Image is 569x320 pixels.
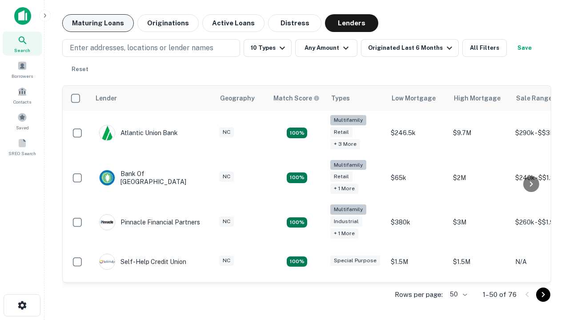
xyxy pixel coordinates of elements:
div: Atlantic Union Bank [99,125,178,141]
p: 1–50 of 76 [483,289,517,300]
img: picture [100,254,115,269]
span: SREO Search [8,150,36,157]
div: Special Purpose [330,256,380,266]
a: Search [3,32,42,56]
span: Borrowers [12,72,33,80]
span: Saved [16,124,29,131]
button: 10 Types [244,39,292,57]
div: NC [219,172,234,182]
div: Self-help Credit Union [99,254,186,270]
img: capitalize-icon.png [14,7,31,25]
th: Types [326,86,386,111]
img: picture [100,170,115,185]
div: Pinnacle Financial Partners [99,214,200,230]
button: Go to next page [536,288,550,302]
button: Any Amount [295,39,357,57]
h6: Match Score [273,93,318,103]
span: Contacts [13,98,31,105]
button: All Filters [462,39,507,57]
div: + 1 more [330,184,358,194]
th: Geography [215,86,268,111]
button: Active Loans [202,14,264,32]
div: Matching Properties: 17, hasApolloMatch: undefined [287,172,307,183]
a: SREO Search [3,135,42,159]
td: $3M [449,200,511,245]
div: Retail [330,172,353,182]
div: NC [219,216,234,227]
div: Multifamily [330,115,366,125]
div: Types [331,93,350,104]
div: Sale Range [516,93,552,104]
div: Multifamily [330,204,366,215]
div: NC [219,127,234,137]
td: $1.5M [449,245,511,279]
button: Originations [137,14,199,32]
th: Low Mortgage [386,86,449,111]
div: Bank Of [GEOGRAPHIC_DATA] [99,170,206,186]
button: Distress [268,14,321,32]
button: Lenders [325,14,378,32]
th: Lender [90,86,215,111]
div: + 1 more [330,228,358,239]
div: Matching Properties: 10, hasApolloMatch: undefined [287,128,307,138]
a: Borrowers [3,57,42,81]
a: Saved [3,109,42,133]
div: Retail [330,127,353,137]
p: Enter addresses, locations or lender names [70,43,213,53]
div: High Mortgage [454,93,501,104]
td: $2M [449,156,511,200]
div: 50 [446,288,469,301]
button: Enter addresses, locations or lender names [62,39,240,57]
img: picture [100,125,115,140]
td: $65k [386,156,449,200]
th: High Mortgage [449,86,511,111]
span: Search [14,47,30,54]
th: Capitalize uses an advanced AI algorithm to match your search with the best lender. The match sco... [268,86,326,111]
img: picture [100,215,115,230]
button: Maturing Loans [62,14,134,32]
td: $1.5M [386,245,449,279]
td: $380k [386,200,449,245]
div: Geography [220,93,255,104]
div: Low Mortgage [392,93,436,104]
div: Capitalize uses an advanced AI algorithm to match your search with the best lender. The match sco... [273,93,320,103]
a: Contacts [3,83,42,107]
button: Save your search to get updates of matches that match your search criteria. [510,39,539,57]
p: Rows per page: [395,289,443,300]
td: $9.7M [449,111,511,156]
div: Multifamily [330,160,366,170]
div: NC [219,256,234,266]
button: Originated Last 6 Months [361,39,459,57]
iframe: Chat Widget [525,220,569,263]
div: Matching Properties: 11, hasApolloMatch: undefined [287,256,307,267]
div: Originated Last 6 Months [368,43,455,53]
div: Industrial [330,216,362,227]
div: + 3 more [330,139,360,149]
div: Lender [96,93,117,104]
button: Reset [66,60,94,78]
div: Matching Properties: 13, hasApolloMatch: undefined [287,217,307,228]
td: $246.5k [386,111,449,156]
